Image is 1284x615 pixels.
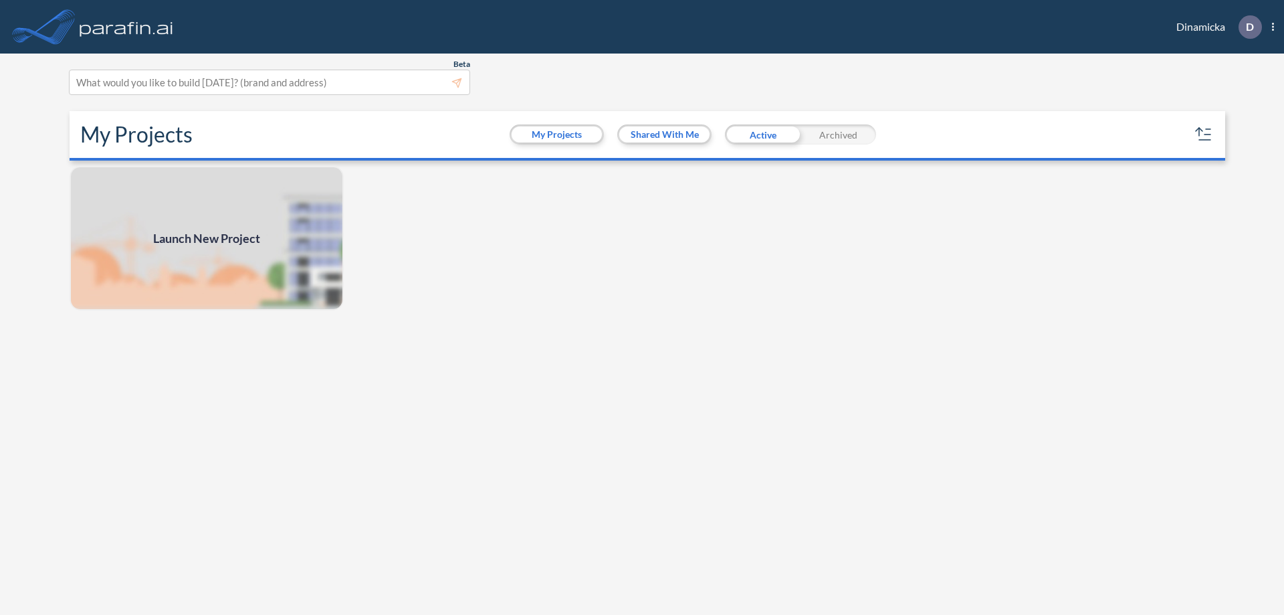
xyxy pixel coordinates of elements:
[70,166,344,311] img: add
[70,166,344,311] a: Launch New Project
[77,13,176,40] img: logo
[1193,124,1214,145] button: sort
[453,59,470,70] span: Beta
[725,124,800,145] div: Active
[619,126,710,143] button: Shared With Me
[800,124,876,145] div: Archived
[1156,15,1274,39] div: Dinamicka
[80,122,193,147] h2: My Projects
[153,230,260,248] span: Launch New Project
[512,126,602,143] button: My Projects
[1246,21,1254,33] p: D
